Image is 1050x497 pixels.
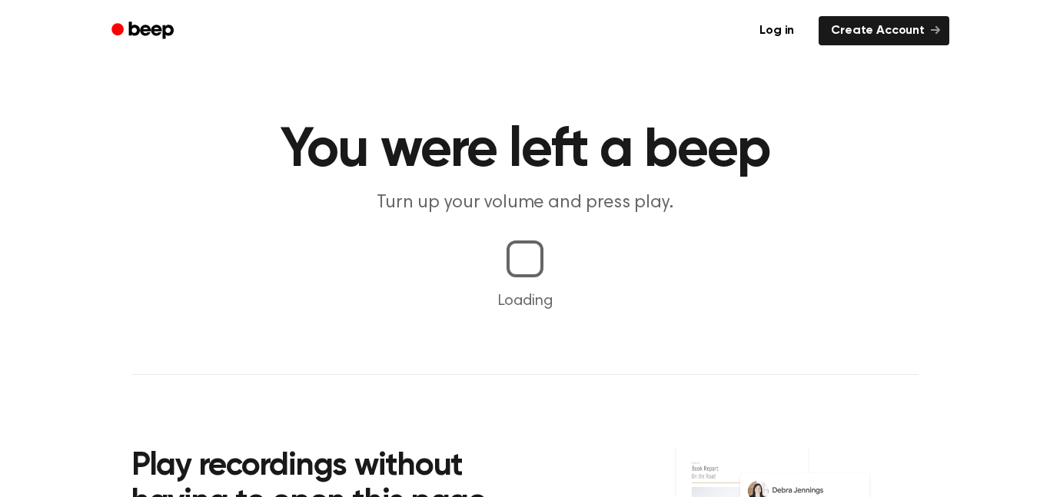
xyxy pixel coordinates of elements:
a: Create Account [819,16,949,45]
p: Turn up your volume and press play. [230,191,820,216]
a: Beep [101,16,188,46]
h1: You were left a beep [131,123,919,178]
p: Loading [18,290,1032,313]
a: Log in [744,13,809,48]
